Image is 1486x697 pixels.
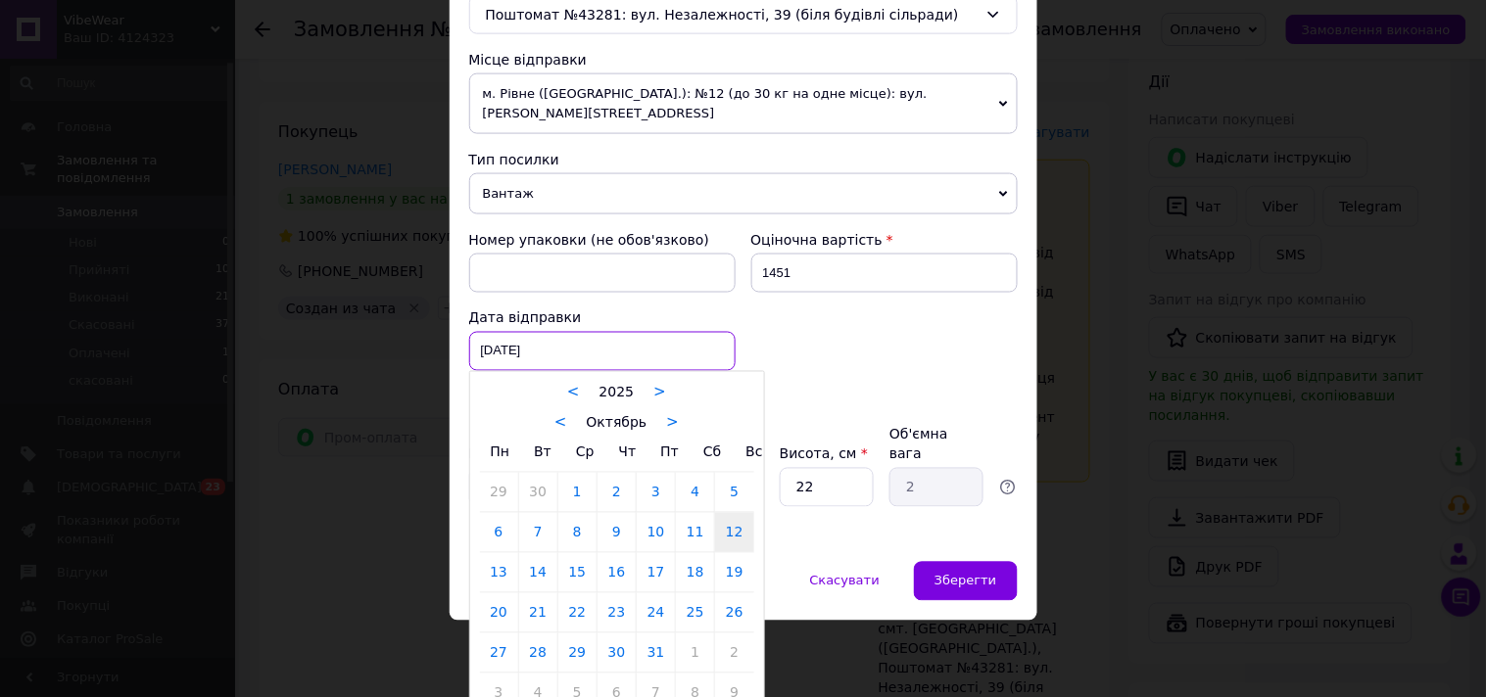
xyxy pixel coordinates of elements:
a: 17 [637,553,675,592]
a: > [666,414,679,432]
a: 3 [637,473,675,512]
a: 24 [637,593,675,632]
span: Чт [619,444,637,460]
a: 2 [598,473,636,512]
span: Ср [576,444,595,460]
a: 30 [519,473,557,512]
a: 6 [480,513,518,552]
a: 12 [715,513,753,552]
span: Пт [660,444,679,460]
a: 27 [480,633,518,673]
a: 25 [676,593,714,632]
a: 20 [480,593,518,632]
a: 7 [519,513,557,552]
a: 21 [519,593,557,632]
a: 1 [558,473,597,512]
a: 9 [598,513,636,552]
a: > [653,384,666,401]
a: < [567,384,580,401]
a: 16 [598,553,636,592]
a: 28 [519,633,557,673]
span: Сб [703,444,721,460]
a: 22 [558,593,597,632]
span: Октябрь [587,415,647,431]
a: 8 [558,513,597,552]
a: 10 [637,513,675,552]
a: 1 [676,633,714,673]
a: 18 [676,553,714,592]
span: Скасувати [810,574,880,588]
a: 29 [558,633,597,673]
span: Вт [534,444,551,460]
span: Зберегти [935,574,996,588]
span: Пн [491,444,510,460]
a: 29 [480,473,518,512]
a: < [554,414,567,432]
a: 13 [480,553,518,592]
a: 31 [637,633,675,673]
a: 4 [676,473,714,512]
a: 23 [598,593,636,632]
span: Вс [746,444,763,460]
a: 19 [715,553,753,592]
a: 5 [715,473,753,512]
a: 14 [519,553,557,592]
a: 15 [558,553,597,592]
a: 26 [715,593,753,632]
a: 2 [715,633,753,673]
a: 30 [598,633,636,673]
span: 2025 [599,385,635,400]
a: 11 [676,513,714,552]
